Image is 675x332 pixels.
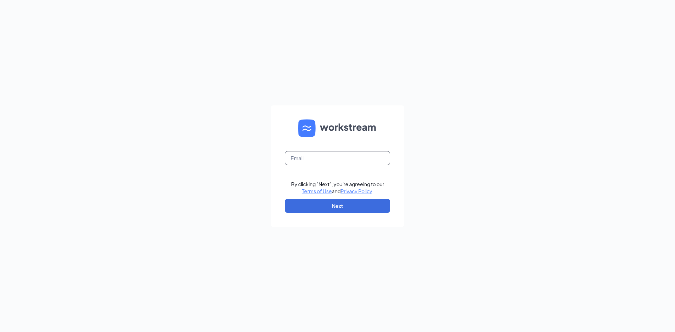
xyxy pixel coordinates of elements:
[302,188,332,194] a: Terms of Use
[298,119,377,137] img: WS logo and Workstream text
[285,199,390,213] button: Next
[291,181,384,195] div: By clicking "Next", you're agreeing to our and .
[341,188,372,194] a: Privacy Policy
[285,151,390,165] input: Email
